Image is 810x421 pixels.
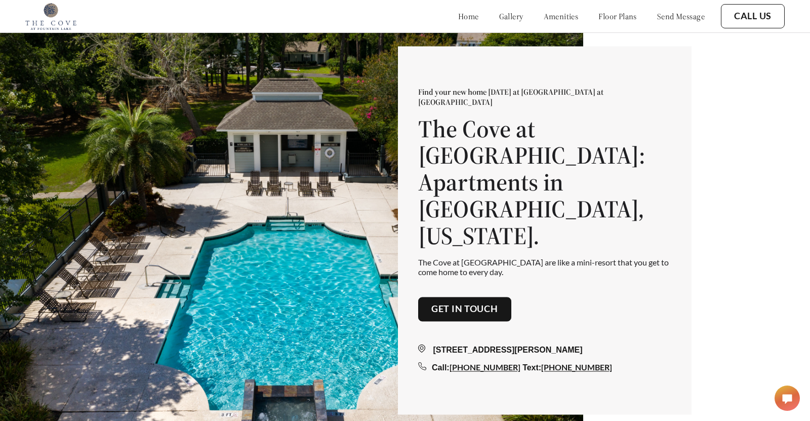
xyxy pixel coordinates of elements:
[418,257,671,277] p: The Cove at [GEOGRAPHIC_DATA] are like a mini-resort that you get to come home to every day.
[432,363,450,372] span: Call:
[431,303,498,315] a: Get in touch
[734,11,772,22] a: Call Us
[450,362,520,372] a: [PHONE_NUMBER]
[544,11,579,21] a: amenities
[541,362,612,372] a: [PHONE_NUMBER]
[458,11,479,21] a: home
[657,11,705,21] a: send message
[499,11,523,21] a: gallery
[418,297,511,321] button: Get in touch
[25,3,76,30] img: cove_at_fountain_lake_logo.png
[522,363,541,372] span: Text:
[418,344,671,356] div: [STREET_ADDRESS][PERSON_NAME]
[418,116,671,249] h1: The Cove at [GEOGRAPHIC_DATA]: Apartments in [GEOGRAPHIC_DATA], [US_STATE].
[598,11,637,21] a: floor plans
[418,87,671,107] p: Find your new home [DATE] at [GEOGRAPHIC_DATA] at [GEOGRAPHIC_DATA]
[721,4,785,28] button: Call Us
